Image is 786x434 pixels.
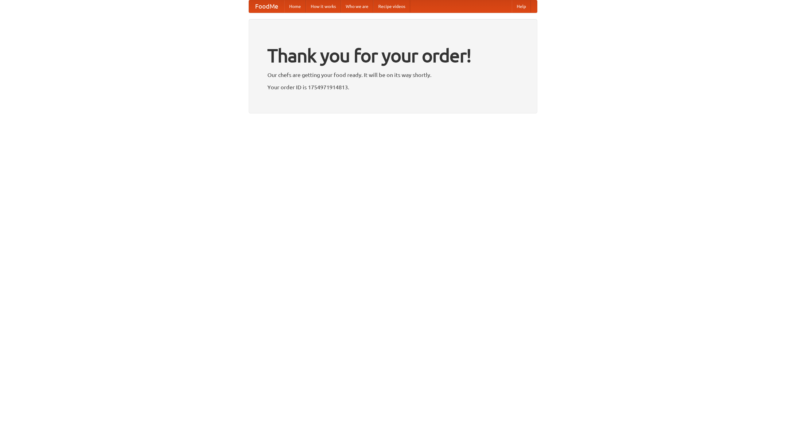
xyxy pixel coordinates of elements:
a: Who we are [341,0,373,13]
p: Your order ID is 1754971914813. [267,83,519,92]
a: Recipe videos [373,0,410,13]
p: Our chefs are getting your food ready. It will be on its way shortly. [267,70,519,79]
a: Help [512,0,531,13]
a: Home [284,0,306,13]
h1: Thank you for your order! [267,41,519,70]
a: How it works [306,0,341,13]
a: FoodMe [249,0,284,13]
